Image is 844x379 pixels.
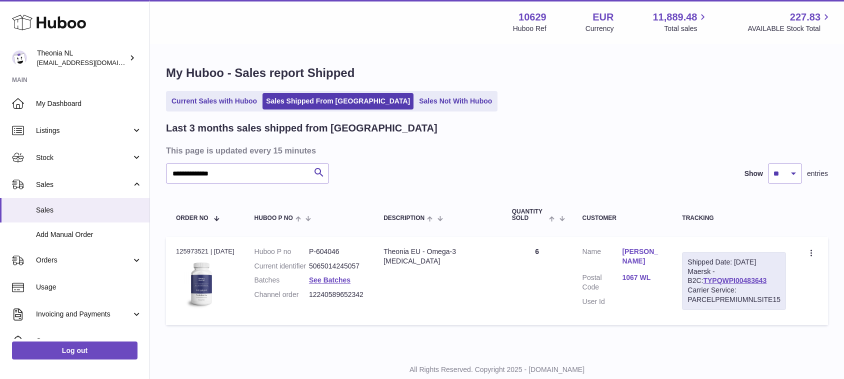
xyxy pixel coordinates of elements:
dt: User Id [582,297,622,306]
h2: Last 3 months sales shipped from [GEOGRAPHIC_DATA] [166,121,437,135]
a: Log out [12,341,137,359]
dt: Current identifier [254,261,309,271]
div: Huboo Ref [513,24,546,33]
a: Sales Not With Huboo [415,93,495,109]
a: 11,889.48 Total sales [652,10,708,33]
div: 125973521 | [DATE] [176,247,234,256]
a: 1067 WL [622,273,662,282]
div: Currency [585,24,614,33]
div: Customer [582,215,662,221]
span: 11,889.48 [652,10,697,24]
dt: Batches [254,275,309,285]
td: 6 [502,237,572,325]
div: Tracking [682,215,786,221]
span: entries [807,169,828,178]
span: 227.83 [790,10,820,24]
dt: Name [582,247,622,268]
span: Huboo P no [254,215,293,221]
a: See Batches [309,276,350,284]
div: Shipped Date: [DATE] [687,257,780,267]
h1: My Huboo - Sales report Shipped [166,65,828,81]
span: My Dashboard [36,99,142,108]
strong: EUR [592,10,613,24]
span: Total sales [664,24,708,33]
div: Carrier Service: PARCELPREMIUMNLSITE15 [687,285,780,304]
span: Invoicing and Payments [36,309,131,319]
dt: Channel order [254,290,309,299]
span: AVAILABLE Stock Total [747,24,832,33]
img: info@wholesomegoods.eu [12,50,27,65]
p: All Rights Reserved. Copyright 2025 - [DOMAIN_NAME] [158,365,836,374]
span: Usage [36,282,142,292]
img: 106291725893086.jpg [176,259,226,309]
span: Add Manual Order [36,230,142,239]
dt: Huboo P no [254,247,309,256]
strong: 10629 [518,10,546,24]
span: Order No [176,215,208,221]
a: Current Sales with Huboo [168,93,260,109]
span: Cases [36,336,142,346]
span: Orders [36,255,131,265]
div: Theonia NL [37,48,127,67]
label: Show [744,169,763,178]
a: Sales Shipped From [GEOGRAPHIC_DATA] [262,93,413,109]
dd: 12240589652342 [309,290,363,299]
span: Quantity Sold [512,208,546,221]
span: Stock [36,153,131,162]
a: 227.83 AVAILABLE Stock Total [747,10,832,33]
span: Sales [36,180,131,189]
a: TYPQWPI00483643 [703,276,766,284]
a: [PERSON_NAME] [622,247,662,266]
dd: 5065014245057 [309,261,363,271]
span: Listings [36,126,131,135]
span: Sales [36,205,142,215]
dd: P-604046 [309,247,363,256]
div: Maersk - B2C: [682,252,786,310]
div: Theonia EU - Omega-3 [MEDICAL_DATA] [383,247,492,266]
h3: This page is updated every 15 minutes [166,145,825,156]
span: [EMAIL_ADDRESS][DOMAIN_NAME] [37,58,147,66]
span: Description [383,215,424,221]
dt: Postal Code [582,273,622,292]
